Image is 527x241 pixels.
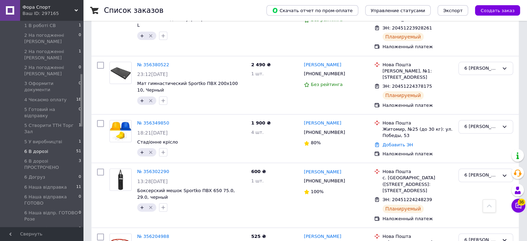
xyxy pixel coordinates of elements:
[383,142,413,147] a: Добавить ЭН
[110,120,131,142] img: Фото товару
[383,126,453,139] div: Житомир, №25 (до 30 кг): ул. Победы, 53
[79,174,81,180] span: 0
[148,205,153,210] svg: Удалить метку
[76,184,81,190] span: 11
[251,178,264,183] span: 1 шт.
[251,130,264,135] span: 4 шт.
[383,120,453,126] div: Нова Пошта
[383,84,432,89] span: ЭН: 20451224378175
[383,151,453,157] div: Наложенный платеж
[304,130,345,135] span: [PHONE_NUMBER]
[383,91,424,100] div: Планируемый
[272,7,353,14] span: Скачать отчет по пром-оплате
[383,25,432,31] span: ЭН: 20451223928261
[251,169,266,174] span: 600 ₴
[140,149,144,155] span: +
[24,139,62,145] span: 5 У виробництві
[23,4,74,10] span: Фора Спорт
[79,32,81,45] span: 0
[76,97,81,103] span: 18
[304,71,345,76] span: [PHONE_NUMBER]
[251,234,266,239] span: 525 ₴
[511,199,525,213] button: Чат с покупателем36
[79,106,81,119] span: 0
[481,8,515,13] span: Создать заказ
[24,210,79,222] span: 6 Наша відпр. ГОТОВО Розе
[475,5,520,16] button: Создать заказ
[140,205,144,210] span: +
[23,10,83,17] div: Ваш ID: 297165
[464,172,499,179] div: 6 Чекаємо ТТН
[137,71,168,77] span: 23:12[DATE]
[148,149,153,155] svg: Удалить метку
[137,130,168,136] span: 18:21[DATE]
[383,205,424,213] div: Планируемый
[24,158,79,171] span: 6 В дорозі ПРОСТРОЧЕНО
[109,169,132,191] a: Фото товару
[24,122,79,135] span: 5 Створити ТТН Торг Зал
[24,97,67,103] span: 4 Чекаємо оплату
[137,179,168,184] span: 13:28[DATE]
[518,199,525,206] span: 36
[110,62,131,84] img: Фото товару
[79,80,81,93] span: 0
[304,233,341,240] a: [PERSON_NAME]
[76,148,81,155] span: 51
[140,98,144,103] span: +
[383,102,453,109] div: Наложенный платеж
[383,197,432,202] span: ЭН: 20451224248239
[137,81,238,93] a: Мат гимнастический Sportko ПВХ 200х100 10, Черный
[304,178,345,183] span: [PHONE_NUMBER]
[137,139,178,145] a: Стадіонне крісло
[311,82,343,87] span: Без рейтинга
[464,123,499,130] div: 6 Чекаємо ТТН
[468,8,520,13] a: Создать заказ
[311,189,324,194] span: 100%
[371,8,425,13] span: Управление статусами
[304,62,341,68] a: [PERSON_NAME]
[24,64,79,77] span: 2 На погодженні [PERSON_NAME]
[79,122,81,135] span: 1
[148,98,153,103] svg: Удалить метку
[79,23,81,29] span: 1
[383,169,453,175] div: Нова Пошта
[251,71,264,76] span: 1 шт.
[140,33,144,38] span: +
[251,120,271,126] span: 1 900 ₴
[24,80,79,93] span: 3 Оформити документи
[137,169,169,174] a: № 356302290
[110,169,131,190] img: Фото товару
[104,6,164,15] h1: Список заказов
[137,62,169,67] a: № 356380522
[137,188,235,200] a: Боксерский мешок Sportko ПВХ 650 75.0, 29.0, черный
[383,233,453,240] div: Нова Пошта
[464,65,499,72] div: 6 Чекаємо ТТН
[24,49,79,61] span: 2 На погодженні [PERSON_NAME]
[137,234,169,239] a: № 356204988
[137,120,169,126] a: № 356349850
[79,210,81,222] span: 0
[311,140,321,145] span: 80%
[24,184,67,190] span: 6 Наша відправка
[79,194,81,206] span: 0
[251,62,271,67] span: 2 490 ₴
[383,44,453,50] div: Наложенный платеж
[148,33,153,38] svg: Удалить метку
[383,62,453,68] div: Нова Пошта
[24,106,79,119] span: 5 Готовий на відправку
[79,49,81,61] span: 1
[266,5,358,16] button: Скачать отчет по пром-оплате
[109,62,132,84] a: Фото товару
[24,23,56,29] span: 1 В роботі СВ
[24,194,79,206] span: 6 Наша відправка ГОТОВО
[79,158,81,171] span: 3
[383,216,453,222] div: Наложенный платеж
[24,174,45,180] span: 6 Догруз
[383,33,424,41] div: Планируемый
[79,64,81,77] span: 0
[383,68,453,80] div: [PERSON_NAME], №1: [STREET_ADDRESS]
[79,139,81,145] span: 1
